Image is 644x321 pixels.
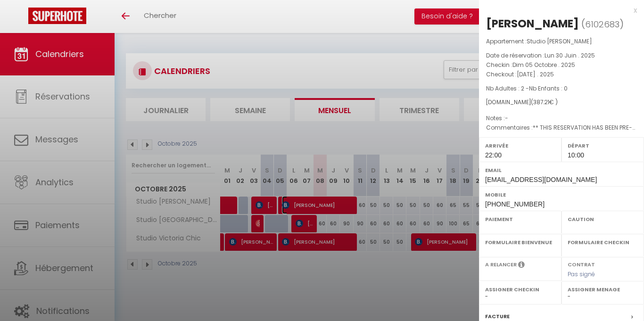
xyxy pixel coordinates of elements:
[486,51,637,60] p: Date de réservation :
[529,84,568,92] span: Nb Enfants : 0
[568,285,638,294] label: Assigner Menage
[518,261,525,271] i: Sélectionner OUI si vous souhaiter envoyer les séquences de messages post-checkout
[485,165,638,175] label: Email
[485,261,517,269] label: A relancer
[485,141,555,150] label: Arrivée
[505,114,508,122] span: -
[485,176,597,183] span: [EMAIL_ADDRESS][DOMAIN_NAME]
[485,238,555,247] label: Formulaire Bienvenue
[486,16,579,31] div: [PERSON_NAME]
[568,261,595,267] label: Contrat
[486,114,637,123] p: Notes :
[485,285,555,294] label: Assigner Checkin
[486,123,637,132] p: Commentaires :
[486,98,637,107] div: [DOMAIN_NAME]
[568,151,584,159] span: 10:00
[545,51,595,59] span: Lun 30 Juin . 2025
[533,98,549,106] span: 387.21
[517,70,554,78] span: [DATE] . 2025
[486,60,637,70] p: Checkin :
[479,5,637,16] div: x
[531,98,558,106] span: ( € )
[486,84,568,92] span: Nb Adultes : 2 -
[486,70,637,79] p: Checkout :
[486,37,637,46] p: Appartement :
[568,270,595,278] span: Pas signé
[568,238,638,247] label: Formulaire Checkin
[485,214,555,224] label: Paiement
[585,18,619,30] span: 6102683
[527,37,592,45] span: Studio [PERSON_NAME]
[485,200,545,208] span: [PHONE_NUMBER]
[485,151,502,159] span: 22:00
[568,141,638,150] label: Départ
[568,214,638,224] label: Caution
[485,190,638,199] label: Mobile
[512,61,575,69] span: Dim 05 Octobre . 2025
[581,17,624,31] span: ( )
